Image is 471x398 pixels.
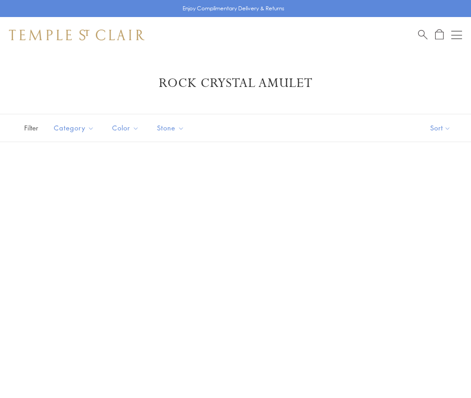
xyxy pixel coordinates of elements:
[410,114,471,142] button: Show sort by
[451,30,462,40] button: Open navigation
[9,30,144,40] img: Temple St. Clair
[183,4,284,13] p: Enjoy Complimentary Delivery & Returns
[418,29,427,40] a: Search
[435,29,444,40] a: Open Shopping Bag
[105,118,146,138] button: Color
[47,118,101,138] button: Category
[153,122,191,134] span: Stone
[108,122,146,134] span: Color
[49,122,101,134] span: Category
[150,118,191,138] button: Stone
[22,75,449,91] h1: Rock Crystal Amulet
